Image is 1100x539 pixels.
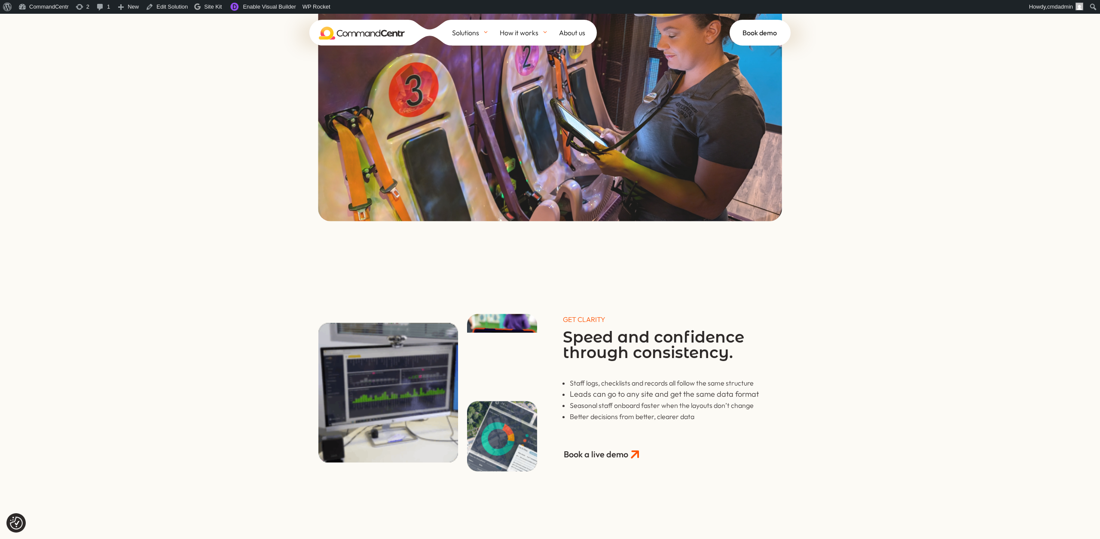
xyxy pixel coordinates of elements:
a: Solutions [452,20,500,46]
button: Consent Preferences [10,517,23,530]
li: Seasonal staff onboard faster when the layouts don’t change [570,400,782,411]
img: Consistency 3 [467,314,537,384]
span: Leads can go to any site and get the same data format [570,389,759,399]
img: Consistency 1 [318,323,458,462]
li: Staff logs, checklists and records all follow the same structure [570,377,782,389]
span: Speed and confidence through consistency. [563,328,744,362]
a: How it works [500,20,559,46]
img: Revisit consent button [10,517,23,530]
span: Book demo [742,26,777,39]
span: cmdadmin [1047,3,1073,10]
span: Solutions [452,26,479,39]
span: About us [559,26,585,39]
a: Book a live demo [563,442,629,467]
img: Consistency 2 [467,401,537,471]
span: Site Kit [204,3,222,10]
span: GET CLARITY [563,315,605,324]
a: Book demo [730,20,791,46]
li: Better decisions from better, clearer data [570,411,782,422]
a: About us [559,20,597,46]
span: How it works [500,26,538,39]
